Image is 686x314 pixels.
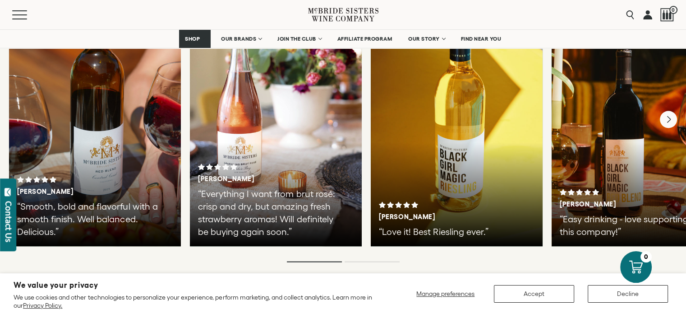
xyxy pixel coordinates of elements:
a: FIND NEAR YOU [455,30,507,48]
button: Mobile Menu Trigger [12,10,45,19]
p: “Smooth, bold and flavorful with a smooth finish. Well balanced. Delicious.” [17,200,162,238]
span: FIND NEAR YOU [461,36,502,42]
a: OUR BRANDS [215,30,267,48]
div: Contact Us [4,201,13,242]
span: JOIN THE CLUB [277,36,316,42]
p: We use cookies and other technologies to personalize your experience, perform marketing, and coll... [14,293,378,309]
a: JOIN THE CLUB [272,30,327,48]
span: AFFILIATE PROGRAM [337,36,392,42]
div: 0 [640,251,652,262]
button: Manage preferences [411,285,480,303]
button: Next [660,111,677,128]
p: “Everything I want from brut rosé: crisp and dry, but amazing fresh strawberry aromas! Will defin... [198,187,343,238]
span: OUR STORY [408,36,440,42]
p: “Love it! Best Riesling ever.” [379,225,524,238]
h3: [PERSON_NAME] [379,212,503,220]
a: Privacy Policy. [23,302,62,309]
a: SHOP [179,30,211,48]
h3: [PERSON_NAME] [198,174,322,183]
a: AFFILIATE PROGRAM [331,30,398,48]
a: OUR STORY [402,30,451,48]
span: 0 [669,6,677,14]
button: Accept [494,285,574,303]
h2: We value your privacy [14,281,378,289]
li: Page dot 2 [345,261,400,262]
button: Decline [588,285,668,303]
h3: [PERSON_NAME] [17,187,142,195]
span: Manage preferences [416,290,474,297]
h3: [PERSON_NAME] [560,200,684,208]
span: SHOP [185,36,200,42]
li: Page dot 1 [287,261,342,262]
span: OUR BRANDS [221,36,256,42]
